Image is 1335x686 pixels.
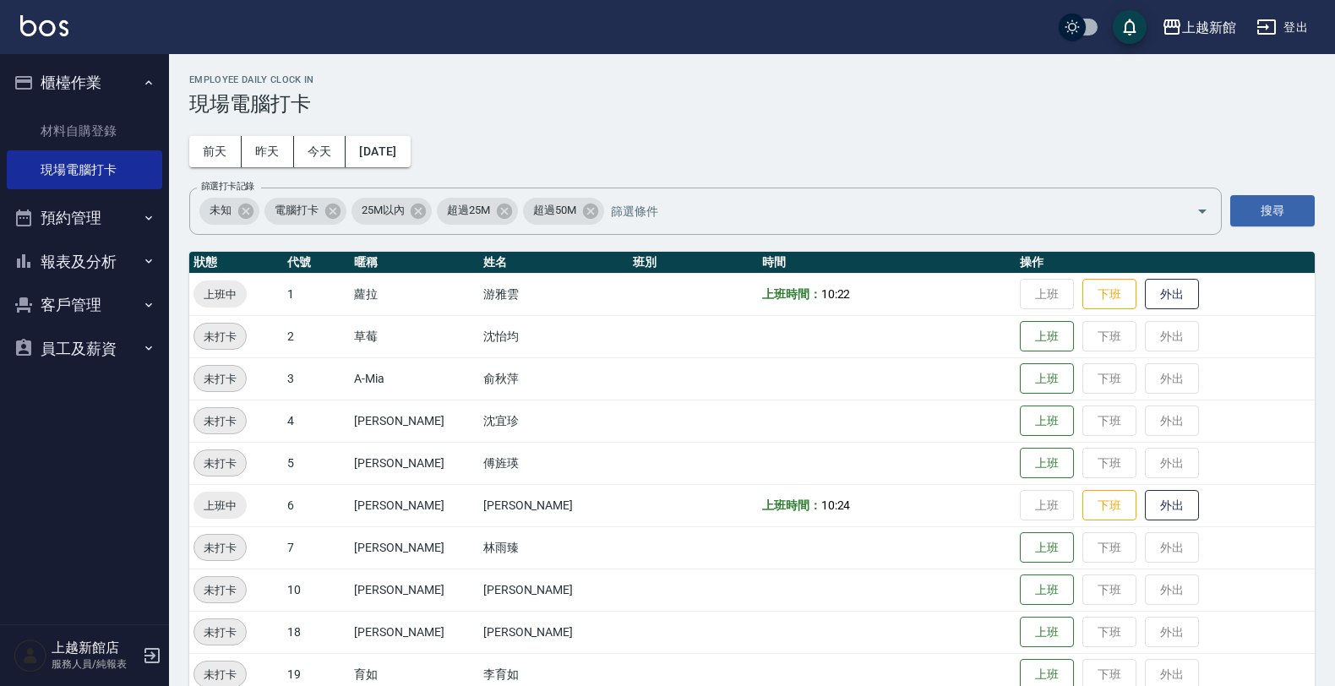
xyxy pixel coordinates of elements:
td: 游雅雲 [479,273,629,315]
td: 7 [283,526,350,569]
a: 現場電腦打卡 [7,150,162,189]
button: 櫃檯作業 [7,61,162,105]
span: 上班中 [193,497,247,514]
td: [PERSON_NAME] [479,484,629,526]
td: 5 [283,442,350,484]
span: 未知 [199,202,242,219]
th: 狀態 [189,252,283,274]
span: 超過50M [523,202,586,219]
h2: Employee Daily Clock In [189,74,1315,85]
td: [PERSON_NAME] [350,569,479,611]
td: 1 [283,273,350,315]
div: 未知 [199,198,259,225]
td: [PERSON_NAME] [350,400,479,442]
span: 上班中 [193,286,247,303]
button: 登出 [1250,12,1315,43]
td: [PERSON_NAME] [479,611,629,653]
td: 沈宜珍 [479,400,629,442]
td: 沈怡均 [479,315,629,357]
td: 2 [283,315,350,357]
td: 蘿拉 [350,273,479,315]
td: 草莓 [350,315,479,357]
button: 上越新館 [1155,10,1243,45]
button: 前天 [189,136,242,167]
td: [PERSON_NAME] [479,569,629,611]
span: 未打卡 [194,370,246,388]
button: 下班 [1082,490,1136,521]
span: 未打卡 [194,623,246,641]
button: 上班 [1020,532,1074,563]
td: 4 [283,400,350,442]
img: Logo [20,15,68,36]
button: 上班 [1020,448,1074,479]
button: 搜尋 [1230,195,1315,226]
span: 未打卡 [194,666,246,683]
td: 18 [283,611,350,653]
h5: 上越新館店 [52,640,138,656]
button: 客戶管理 [7,283,162,327]
td: A-Mia [350,357,479,400]
a: 材料自購登錄 [7,112,162,150]
div: 超過25M [437,198,518,225]
button: 上班 [1020,574,1074,606]
td: 林雨臻 [479,526,629,569]
button: 預約管理 [7,196,162,240]
div: 超過50M [523,198,604,225]
span: 未打卡 [194,455,246,472]
img: Person [14,639,47,672]
span: 電腦打卡 [264,202,329,219]
th: 代號 [283,252,350,274]
td: 6 [283,484,350,526]
th: 時間 [758,252,1016,274]
input: 篩選條件 [607,196,1167,226]
span: 未打卡 [194,412,246,430]
th: 班別 [629,252,758,274]
p: 服務人員/純報表 [52,656,138,672]
button: 上班 [1020,406,1074,437]
div: 25M以內 [351,198,433,225]
button: 外出 [1145,490,1199,521]
span: 未打卡 [194,581,246,599]
button: 上班 [1020,363,1074,395]
button: Open [1189,198,1216,225]
b: 上班時間： [762,498,821,512]
span: 10:22 [821,287,851,301]
button: [DATE] [346,136,410,167]
button: 員工及薪資 [7,327,162,371]
th: 暱稱 [350,252,479,274]
span: 超過25M [437,202,500,219]
label: 篩選打卡記錄 [201,180,254,193]
span: 未打卡 [194,539,246,557]
h3: 現場電腦打卡 [189,92,1315,116]
button: 報表及分析 [7,240,162,284]
td: [PERSON_NAME] [350,611,479,653]
th: 操作 [1016,252,1315,274]
td: 俞秋萍 [479,357,629,400]
button: 昨天 [242,136,294,167]
td: [PERSON_NAME] [350,442,479,484]
td: 10 [283,569,350,611]
div: 上越新館 [1182,17,1236,38]
button: 下班 [1082,279,1136,310]
div: 電腦打卡 [264,198,346,225]
span: 25M以內 [351,202,415,219]
span: 未打卡 [194,328,246,346]
span: 10:24 [821,498,851,512]
td: [PERSON_NAME] [350,526,479,569]
button: save [1113,10,1147,44]
td: [PERSON_NAME] [350,484,479,526]
button: 上班 [1020,321,1074,352]
td: 傅旌瑛 [479,442,629,484]
td: 3 [283,357,350,400]
button: 上班 [1020,617,1074,648]
button: 今天 [294,136,346,167]
th: 姓名 [479,252,629,274]
button: 外出 [1145,279,1199,310]
b: 上班時間： [762,287,821,301]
